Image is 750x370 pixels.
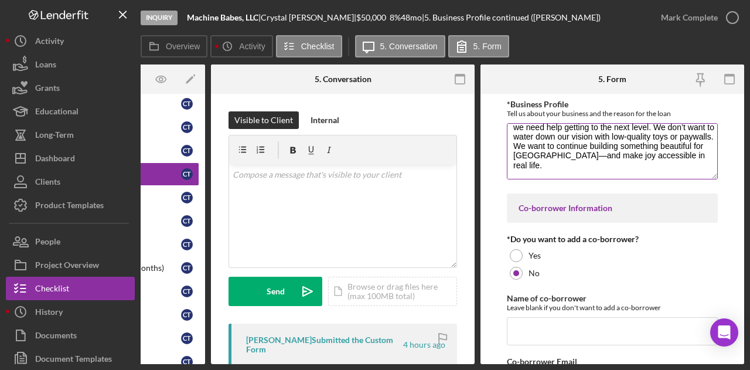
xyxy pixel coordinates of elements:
[507,235,718,244] div: *Do you want to add a co-borrower?
[35,300,63,327] div: History
[401,13,422,22] div: 48 mo
[229,111,299,129] button: Visible to Client
[181,309,193,321] div: C T
[448,35,509,57] button: 5. Form
[181,215,193,227] div: C T
[35,123,74,150] div: Long-Term
[6,300,135,324] button: History
[141,11,178,25] div: Inquiry
[234,111,293,129] div: Visible to Client
[507,123,718,179] textarea: Machine Babes is an [DEMOGRAPHIC_DATA] woman-owned, [GEOGRAPHIC_DATA]-based business creating sma...
[6,277,135,300] button: Checklist
[181,286,193,297] div: C T
[519,203,706,213] div: Co-borrower Information
[507,293,587,303] label: Name of co-borrower
[403,340,445,349] time: 2025-09-05 17:53
[261,13,356,22] div: Crystal [PERSON_NAME] |
[181,168,193,180] div: C T
[529,251,541,260] label: Yes
[181,239,193,250] div: C T
[35,76,60,103] div: Grants
[35,29,64,56] div: Activity
[35,170,60,196] div: Clients
[210,35,272,57] button: Activity
[181,356,193,368] div: C T
[276,35,342,57] button: Checklist
[181,262,193,274] div: C T
[507,99,568,109] label: *Business Profile
[6,53,135,76] button: Loans
[166,42,200,51] label: Overview
[598,74,626,84] div: 5. Form
[6,123,135,147] button: Long-Term
[422,13,601,22] div: | 5. Business Profile continued ([PERSON_NAME])
[35,100,79,126] div: Educational
[181,98,193,110] div: C T
[267,277,285,306] div: Send
[473,42,502,51] label: 5. Form
[356,12,386,22] span: $50,000
[35,324,77,350] div: Documents
[6,194,135,217] button: Product Templates
[141,35,207,57] button: Overview
[311,111,339,129] div: Internal
[710,318,738,347] div: Open Intercom Messenger
[380,42,438,51] label: 5. Conversation
[507,109,718,118] div: Tell us about your business and the reason for the loan
[390,13,401,22] div: 8 %
[181,192,193,203] div: C T
[35,253,99,280] div: Project Overview
[6,29,135,53] button: Activity
[507,357,577,366] label: Co-borrower Email
[181,145,193,157] div: C T
[35,277,69,303] div: Checklist
[246,335,401,354] div: [PERSON_NAME] Submitted the Custom Form
[35,53,56,79] div: Loans
[6,253,135,277] button: Project Overview
[35,194,104,220] div: Product Templates
[6,147,135,170] button: Dashboard
[301,42,335,51] label: Checklist
[239,42,265,51] label: Activity
[529,269,540,278] label: No
[649,6,744,29] button: Mark Complete
[187,12,258,22] b: Machine Babes, LLC
[661,6,718,29] div: Mark Complete
[315,74,371,84] div: 5. Conversation
[6,100,135,123] button: Educational
[35,230,60,256] div: People
[355,35,445,57] button: 5. Conversation
[181,121,193,133] div: C T
[6,230,135,253] button: People
[6,170,135,194] button: Clients
[6,76,135,100] button: Grants
[507,303,718,312] div: Leave blank if you don't want to add a co-borrower
[181,332,193,344] div: C T
[305,111,345,129] button: Internal
[187,13,261,22] div: |
[6,324,135,347] button: Documents
[35,147,75,173] div: Dashboard
[229,277,322,306] button: Send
